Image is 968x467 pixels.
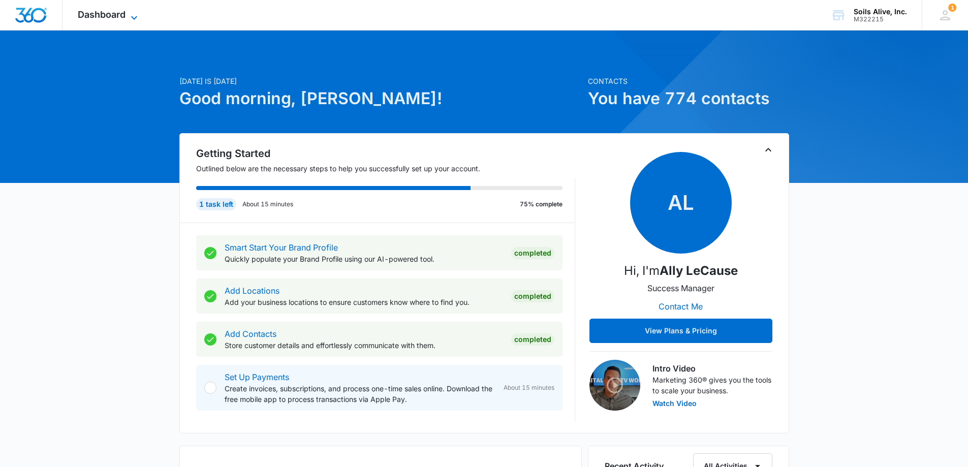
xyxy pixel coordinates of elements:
div: Completed [511,333,554,346]
div: Completed [511,247,554,259]
h2: Getting Started [196,146,575,161]
a: Add Locations [225,286,279,296]
strong: Ally LeCause [660,263,738,278]
div: notifications count [948,4,956,12]
span: About 15 minutes [504,383,554,392]
p: [DATE] is [DATE] [179,76,582,86]
a: Add Contacts [225,329,276,339]
img: Intro Video [589,360,640,411]
p: 75% complete [520,200,563,209]
p: Quickly populate your Brand Profile using our AI-powered tool. [225,254,503,264]
h3: Intro Video [652,362,772,375]
a: Set Up Payments [225,372,289,382]
p: Hi, I'm [624,262,738,280]
p: Success Manager [647,282,714,294]
span: 1 [948,4,956,12]
p: Store customer details and effortlessly communicate with them. [225,340,503,351]
a: Smart Start Your Brand Profile [225,242,338,253]
div: account name [854,8,907,16]
button: Watch Video [652,400,697,407]
span: AL [630,152,732,254]
div: Completed [511,290,554,302]
p: Marketing 360® gives you the tools to scale your business. [652,375,772,396]
p: About 15 minutes [242,200,293,209]
p: Contacts [588,76,789,86]
h1: You have 774 contacts [588,86,789,111]
span: Dashboard [78,9,126,20]
button: View Plans & Pricing [589,319,772,343]
div: account id [854,16,907,23]
div: 1 task left [196,198,236,210]
p: Outlined below are the necessary steps to help you successfully set up your account. [196,163,575,174]
button: Contact Me [648,294,713,319]
h1: Good morning, [PERSON_NAME]! [179,86,582,111]
p: Add your business locations to ensure customers know where to find you. [225,297,503,307]
p: Create invoices, subscriptions, and process one-time sales online. Download the free mobile app t... [225,383,495,404]
button: Toggle Collapse [762,144,774,156]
